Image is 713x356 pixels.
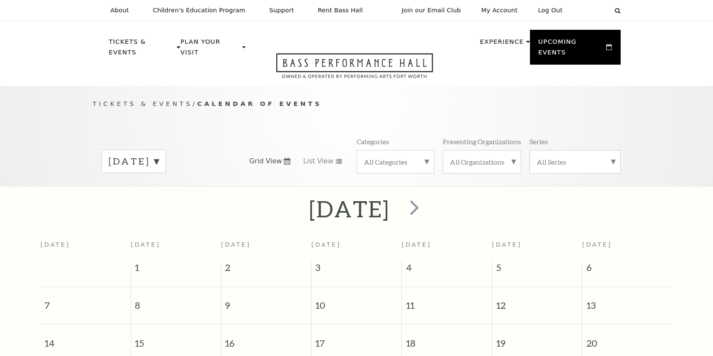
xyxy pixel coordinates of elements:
[131,287,221,316] span: 8
[530,137,548,146] p: Series
[93,99,621,109] p: /
[402,325,492,354] span: 18
[443,137,521,146] p: Presenting Organizations
[576,6,607,14] select: Select:
[492,261,582,278] span: 5
[402,241,432,248] span: [DATE]
[40,325,131,354] span: 14
[249,157,282,166] span: Grid View
[402,287,492,316] span: 11
[312,287,401,316] span: 10
[582,325,673,354] span: 20
[303,157,333,166] span: List View
[131,261,221,278] span: 1
[221,325,311,354] span: 16
[311,241,341,248] span: [DATE]
[40,287,131,316] span: 7
[582,287,673,316] span: 13
[480,37,524,52] p: Experience
[398,194,429,224] button: next
[221,241,251,248] span: [DATE]
[269,7,294,14] p: Support
[538,37,604,63] p: Upcoming Events
[309,195,389,222] h2: [DATE]
[109,155,159,168] label: [DATE]
[364,157,427,166] label: All Categories
[40,236,131,261] th: [DATE]
[402,261,492,278] span: 4
[221,287,311,316] span: 9
[153,7,246,14] p: Children's Education Program
[450,157,514,166] label: All Organizations
[109,37,175,63] p: Tickets & Events
[131,325,221,354] span: 15
[131,241,160,248] span: [DATE]
[312,325,401,354] span: 17
[582,261,673,278] span: 6
[197,100,322,107] span: Calendar of Events
[492,287,582,316] span: 12
[221,261,311,278] span: 2
[582,241,612,248] span: [DATE]
[492,325,582,354] span: 19
[537,157,613,166] label: All Series
[180,37,240,63] p: Plan Your Visit
[93,100,193,107] span: Tickets & Events
[357,137,389,146] p: Categories
[312,261,401,278] span: 3
[492,241,522,248] span: [DATE]
[318,7,363,14] p: Rent Bass Hall
[111,7,129,14] p: About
